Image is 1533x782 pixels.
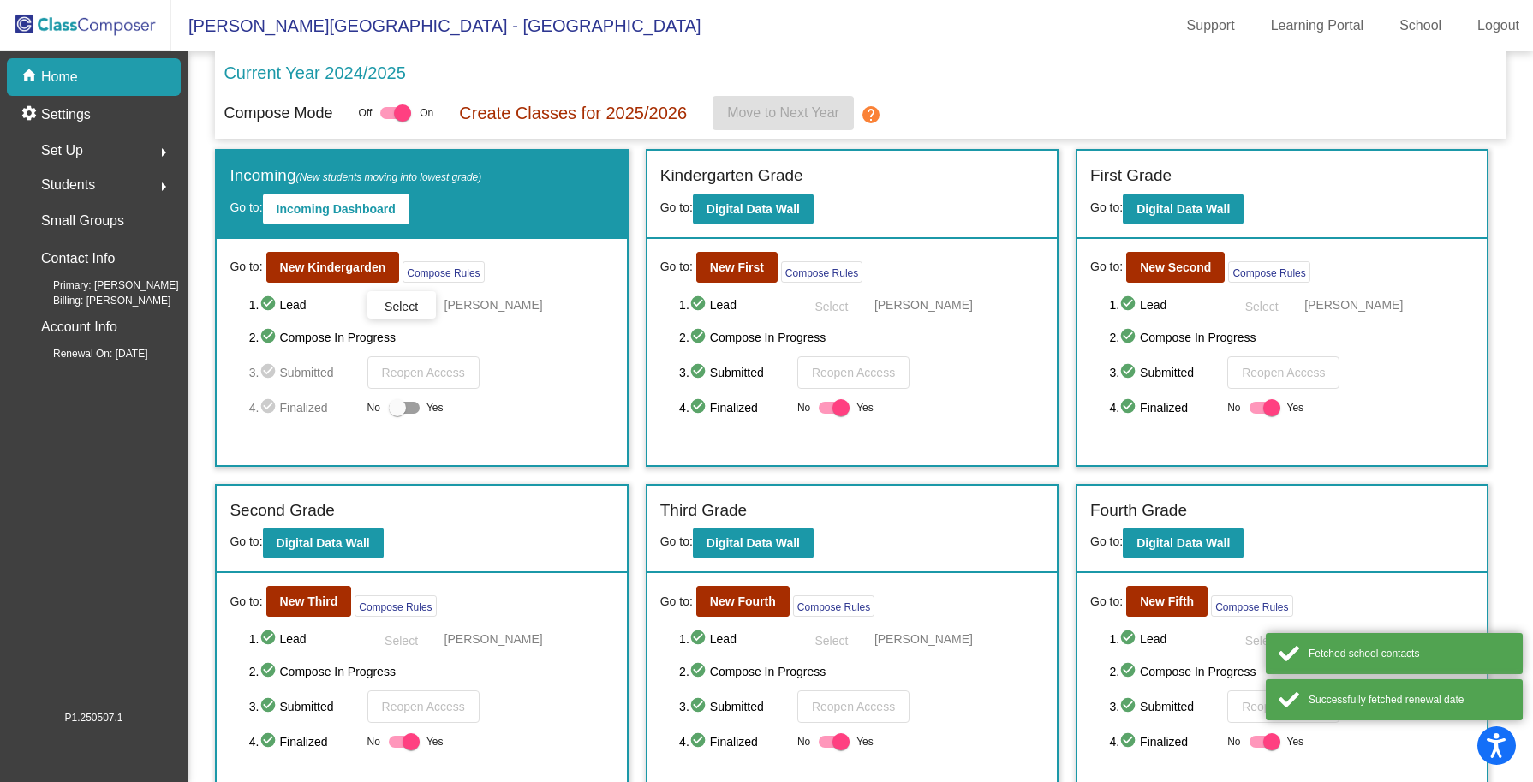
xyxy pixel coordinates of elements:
span: [PERSON_NAME] [1304,630,1403,648]
span: Yes [426,731,444,752]
span: 3. Submitted [679,362,789,383]
span: 1. Lead [1109,629,1219,649]
span: Select [1245,634,1279,648]
mat-icon: check_circle [259,731,280,752]
span: Reopen Access [812,700,895,713]
span: [PERSON_NAME] [874,630,973,648]
span: Go to: [1090,534,1123,548]
span: Yes [1287,397,1304,418]
button: New Fourth [696,586,790,617]
mat-icon: settings [21,104,41,125]
b: New Second [1140,260,1211,274]
b: New Kindergarden [280,260,386,274]
span: No [367,400,380,415]
div: user authenticated [1309,738,1510,754]
b: Digital Data Wall [277,536,370,550]
span: 4. Finalized [679,397,789,418]
button: Select [1227,291,1296,319]
span: 3. Submitted [679,696,789,717]
span: Go to: [230,258,262,276]
button: New Kindergarden [266,252,400,283]
button: New Fifth [1126,586,1208,617]
button: Digital Data Wall [1123,528,1244,558]
p: Home [41,67,78,87]
span: Select [385,300,418,313]
span: 2. Compose In Progress [249,327,614,348]
span: Renewal On: [DATE] [26,346,147,361]
b: New Fourth [710,594,776,608]
button: Select [1227,625,1296,653]
b: Digital Data Wall [1136,202,1230,216]
span: On [420,105,433,121]
a: Support [1173,12,1249,39]
span: 2. Compose In Progress [1109,327,1474,348]
mat-icon: help [861,104,881,125]
b: New Fifth [1140,594,1194,608]
button: New Third [266,586,352,617]
span: [PERSON_NAME] [444,630,543,648]
mat-icon: check_circle [1119,295,1140,315]
span: No [797,734,810,749]
span: Select [1245,300,1279,313]
mat-icon: check_circle [689,629,710,649]
mat-icon: check_circle [1119,397,1140,418]
mat-icon: check_circle [259,629,280,649]
a: Logout [1464,12,1533,39]
p: Compose Mode [224,102,332,125]
span: Select [814,634,848,648]
span: 4. Finalized [249,397,359,418]
span: Go to: [660,593,693,611]
span: Yes [426,397,444,418]
span: Go to: [230,200,262,214]
button: New Second [1126,252,1225,283]
span: Yes [856,397,874,418]
span: Reopen Access [1242,700,1325,713]
mat-icon: check_circle [259,362,280,383]
span: 2. Compose In Progress [679,327,1044,348]
label: Kindergarten Grade [660,164,803,188]
span: Reopen Access [382,700,465,713]
span: Move to Next Year [727,105,839,120]
mat-icon: check_circle [689,731,710,752]
mat-icon: check_circle [259,397,280,418]
button: Select [367,625,436,653]
span: Select [814,300,848,313]
span: Go to: [230,534,262,548]
span: 2. Compose In Progress [1109,661,1474,682]
span: No [1227,400,1240,415]
span: 1. Lead [679,629,789,649]
b: Digital Data Wall [707,202,800,216]
label: Second Grade [230,498,335,523]
a: School [1386,12,1455,39]
mat-icon: check_circle [689,661,710,682]
span: Billing: [PERSON_NAME] [26,293,170,308]
span: No [797,400,810,415]
span: Reopen Access [382,366,465,379]
span: (New students moving into lowest grade) [296,171,482,183]
button: Reopen Access [1227,690,1339,723]
mat-icon: check_circle [1119,731,1140,752]
span: 2. Compose In Progress [249,661,614,682]
button: Compose Rules [1211,595,1292,617]
span: [PERSON_NAME] [874,296,973,313]
button: Reopen Access [1227,356,1339,389]
button: Reopen Access [797,690,910,723]
mat-icon: check_circle [1119,696,1140,717]
button: Digital Data Wall [263,528,384,558]
span: 2. Compose In Progress [679,661,1044,682]
p: Small Groups [41,209,124,233]
mat-icon: check_circle [689,397,710,418]
span: Reopen Access [1242,366,1325,379]
span: Select [385,634,418,648]
b: Digital Data Wall [1136,536,1230,550]
mat-icon: check_circle [689,362,710,383]
button: Move to Next Year [713,96,854,130]
span: 4. Finalized [249,731,359,752]
span: 1. Lead [679,295,789,315]
span: Set Up [41,139,83,163]
span: 1. Lead [249,629,359,649]
span: [PERSON_NAME][GEOGRAPHIC_DATA] - [GEOGRAPHIC_DATA] [171,12,701,39]
button: Compose Rules [355,595,436,617]
p: Current Year 2024/2025 [224,60,405,86]
mat-icon: check_circle [1119,629,1140,649]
